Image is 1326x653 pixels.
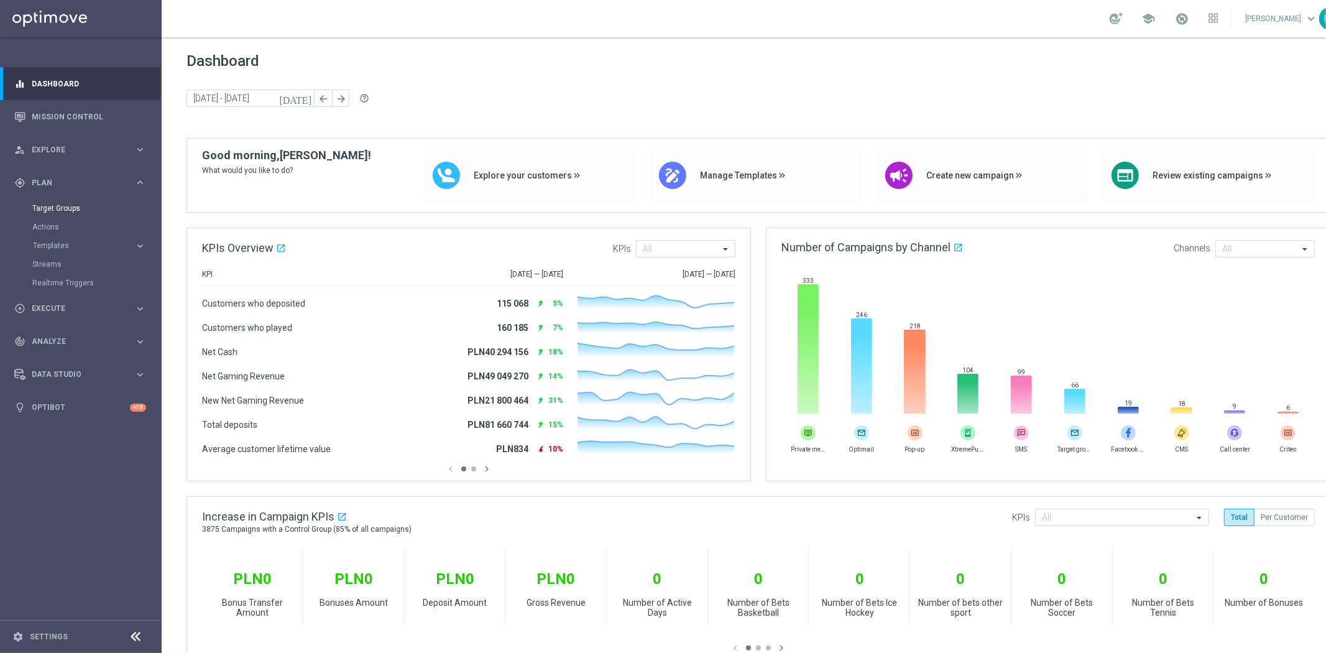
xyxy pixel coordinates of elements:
button: play_circle_outline Execute keyboard_arrow_right [14,303,147,313]
div: Dashboard [14,67,146,100]
div: Execute [14,303,134,314]
i: track_changes [14,336,25,347]
button: Mission Control [14,112,147,122]
a: Streams [32,259,129,269]
div: +10 [130,404,146,412]
div: Analyze [14,336,134,347]
a: Settings [30,633,68,641]
button: Data Studio keyboard_arrow_right [14,369,147,379]
i: equalizer [14,78,25,90]
a: Realtime Triggers [32,278,129,288]
button: Templates keyboard_arrow_right [32,241,147,251]
i: keyboard_arrow_right [134,336,146,348]
div: Plan [14,177,134,188]
button: track_changes Analyze keyboard_arrow_right [14,336,147,346]
i: keyboard_arrow_right [134,240,146,252]
button: equalizer Dashboard [14,79,147,89]
div: Explore [14,144,134,155]
i: keyboard_arrow_right [134,303,146,315]
div: Actions [32,218,160,236]
div: Mission Control [14,100,146,133]
a: Optibot [32,391,130,424]
a: Actions [32,222,129,232]
div: Data Studio [14,369,134,380]
i: settings [12,631,24,642]
span: school [1141,12,1155,25]
button: gps_fixed Plan keyboard_arrow_right [14,178,147,188]
i: keyboard_arrow_right [134,144,146,155]
div: Realtime Triggers [32,274,160,292]
div: Templates [32,236,160,255]
div: Templates [33,242,134,249]
a: Mission Control [32,100,146,133]
span: Data Studio [32,371,134,378]
span: Execute [32,305,134,312]
a: [PERSON_NAME]keyboard_arrow_down [1244,9,1319,28]
button: lightbulb Optibot +10 [14,402,147,412]
span: Explore [32,146,134,154]
span: keyboard_arrow_down [1304,12,1318,25]
a: Target Groups [32,203,129,213]
i: lightbulb [14,402,25,413]
span: Analyze [32,338,134,345]
div: Optibot [14,391,146,424]
i: person_search [14,144,25,155]
i: gps_fixed [14,177,25,188]
i: play_circle_outline [14,303,25,314]
div: Target Groups [32,199,160,218]
button: person_search Explore keyboard_arrow_right [14,145,147,155]
i: keyboard_arrow_right [134,177,146,188]
span: Templates [33,242,122,249]
a: Dashboard [32,67,146,100]
span: Plan [32,179,134,187]
div: Streams [32,255,160,274]
i: keyboard_arrow_right [134,369,146,381]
